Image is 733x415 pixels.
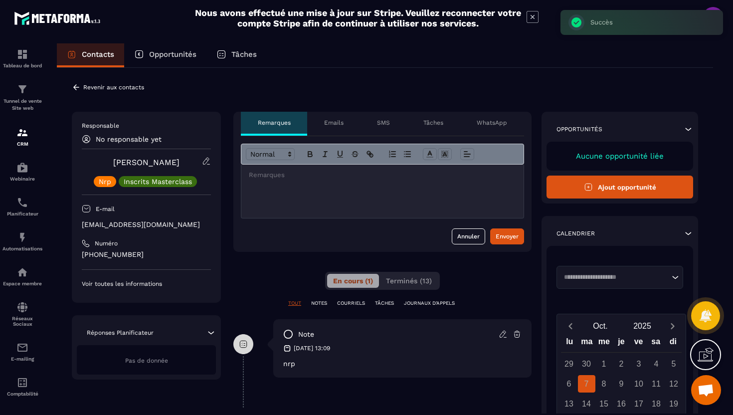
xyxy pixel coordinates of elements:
a: Tâches [206,43,267,67]
p: CRM [2,141,42,147]
p: [DATE] 13:09 [294,344,330,352]
p: Opportunités [556,125,602,133]
p: JOURNAUX D'APPELS [404,300,455,307]
p: E-mailing [2,356,42,362]
p: COURRIELS [337,300,365,307]
a: social-networksocial-networkRéseaux Sociaux [2,294,42,334]
div: 19 [665,395,683,413]
span: En cours (1) [333,277,373,285]
a: [PERSON_NAME] [113,158,180,167]
p: TÂCHES [375,300,394,307]
p: Opportunités [149,50,196,59]
p: TOUT [288,300,301,307]
p: Tableau de bord [2,63,42,68]
p: Tâches [423,119,443,127]
button: Next month [663,319,682,333]
p: note [298,330,314,339]
a: formationformationCRM [2,119,42,154]
p: NOTES [311,300,327,307]
div: 7 [578,375,595,393]
p: Aucune opportunité liée [556,152,683,161]
div: 9 [613,375,630,393]
img: social-network [16,301,28,313]
p: Revenir aux contacts [83,84,144,91]
div: 5 [665,355,683,373]
div: 14 [578,395,595,413]
a: schedulerschedulerPlanificateur [2,189,42,224]
div: sa [647,335,665,352]
input: Search for option [560,272,669,282]
div: 17 [630,395,648,413]
div: lu [561,335,578,352]
p: nrp [283,360,522,368]
div: 8 [595,375,613,393]
button: Terminés (13) [380,274,438,288]
p: Planificateur [2,211,42,216]
img: automations [16,266,28,278]
div: Ouvrir le chat [691,375,721,405]
p: Webinaire [2,176,42,182]
button: Ajout opportunité [547,176,693,199]
button: Annuler [452,228,485,244]
a: Opportunités [124,43,206,67]
div: 10 [630,375,648,393]
img: formation [16,48,28,60]
span: Terminés (13) [386,277,432,285]
p: Tâches [231,50,257,59]
img: automations [16,162,28,174]
img: automations [16,231,28,243]
div: 29 [560,355,578,373]
div: di [664,335,682,352]
div: 15 [595,395,613,413]
div: 12 [665,375,683,393]
div: ma [578,335,596,352]
div: 6 [560,375,578,393]
img: scheduler [16,197,28,208]
a: formationformationTableau de bord [2,41,42,76]
p: Réponses Planificateur [87,329,154,337]
p: Voir toutes les informations [82,280,211,288]
button: Envoyer [490,228,524,244]
div: ve [630,335,647,352]
p: Remarques [258,119,291,127]
div: Envoyer [496,231,519,241]
div: 11 [648,375,665,393]
button: En cours (1) [327,274,379,288]
a: automationsautomationsWebinaire [2,154,42,189]
p: Comptabilité [2,391,42,397]
p: Nrp [99,178,111,185]
p: Emails [324,119,344,127]
a: emailemailE-mailing [2,334,42,369]
p: Espace membre [2,281,42,286]
div: 3 [630,355,648,373]
a: automationsautomationsAutomatisations [2,224,42,259]
span: Pas de donnée [125,357,168,364]
p: Réseaux Sociaux [2,316,42,327]
a: formationformationTunnel de vente Site web [2,76,42,119]
div: je [613,335,630,352]
div: me [595,335,613,352]
a: Contacts [57,43,124,67]
p: [EMAIL_ADDRESS][DOMAIN_NAME] [82,220,211,229]
img: logo [14,9,104,27]
p: Numéro [95,239,118,247]
div: 16 [613,395,630,413]
p: Inscrits Masterclass [124,178,192,185]
p: Calendrier [556,229,595,237]
img: formation [16,127,28,139]
a: automationsautomationsEspace membre [2,259,42,294]
div: 13 [560,395,578,413]
div: Search for option [556,266,683,289]
div: 18 [648,395,665,413]
p: No responsable yet [96,135,162,143]
p: Tunnel de vente Site web [2,98,42,112]
div: 2 [613,355,630,373]
div: 30 [578,355,595,373]
button: Open months overlay [579,317,621,335]
p: [PHONE_NUMBER] [82,250,211,259]
img: formation [16,83,28,95]
p: Contacts [82,50,114,59]
p: Responsable [82,122,211,130]
div: 1 [595,355,613,373]
button: Open years overlay [621,317,663,335]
